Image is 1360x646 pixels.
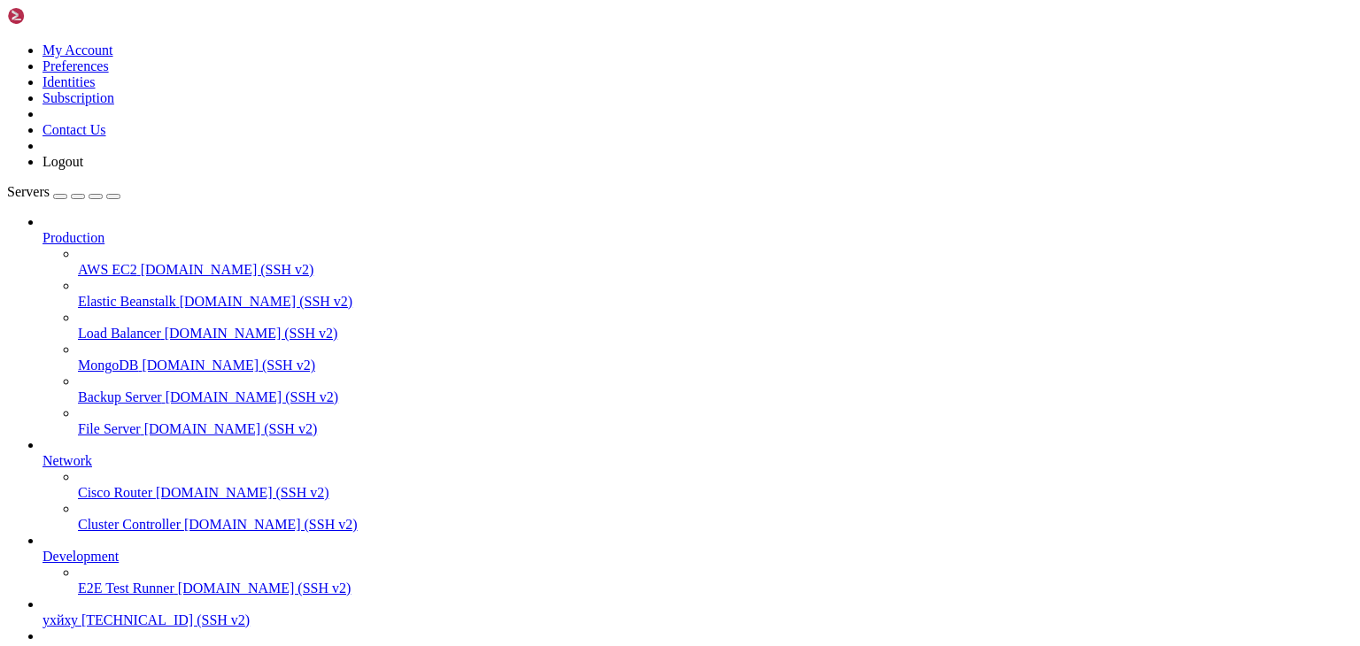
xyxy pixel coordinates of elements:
li: ухйху [TECHNICAL_ID] (SSH v2) [42,596,1353,628]
li: Development [42,533,1353,596]
span: Elastic Beanstalk [78,294,176,309]
a: File Server [DOMAIN_NAME] (SSH v2) [78,421,1353,437]
span: [DOMAIN_NAME] (SSH v2) [180,294,353,309]
span: [DOMAIN_NAME] (SSH v2) [144,421,318,436]
img: Shellngn [7,7,109,25]
a: Logout [42,154,83,169]
a: Backup Server [DOMAIN_NAME] (SSH v2) [78,389,1353,405]
span: [DOMAIN_NAME] (SSH v2) [142,358,315,373]
a: Identities [42,74,96,89]
span: Development [42,549,119,564]
a: Preferences [42,58,109,73]
a: Contact Us [42,122,106,137]
a: ухйху [TECHNICAL_ID] (SSH v2) [42,612,1353,628]
span: ухйху [42,612,78,627]
a: My Account [42,42,113,58]
span: [DOMAIN_NAME] (SSH v2) [178,581,352,596]
span: E2E Test Runner [78,581,174,596]
span: File Server [78,421,141,436]
span: MongoDB [78,358,138,373]
span: Cluster Controller [78,517,181,532]
li: MongoDB [DOMAIN_NAME] (SSH v2) [78,342,1353,373]
span: Backup Server [78,389,162,404]
span: Cisco Router [78,485,152,500]
li: Elastic Beanstalk [DOMAIN_NAME] (SSH v2) [78,278,1353,310]
span: AWS EC2 [78,262,137,277]
li: Network [42,437,1353,533]
li: Backup Server [DOMAIN_NAME] (SSH v2) [78,373,1353,405]
a: Elastic Beanstalk [DOMAIN_NAME] (SSH v2) [78,294,1353,310]
span: [DOMAIN_NAME] (SSH v2) [184,517,358,532]
span: Load Balancer [78,326,161,341]
span: [DOMAIN_NAME] (SSH v2) [166,389,339,404]
li: Cluster Controller [DOMAIN_NAME] (SSH v2) [78,501,1353,533]
span: Network [42,453,92,468]
a: E2E Test Runner [DOMAIN_NAME] (SSH v2) [78,581,1353,596]
a: Production [42,230,1353,246]
a: Servers [7,184,120,199]
li: Cisco Router [DOMAIN_NAME] (SSH v2) [78,469,1353,501]
li: AWS EC2 [DOMAIN_NAME] (SSH v2) [78,246,1353,278]
a: Cluster Controller [DOMAIN_NAME] (SSH v2) [78,517,1353,533]
span: [TECHNICAL_ID] (SSH v2) [81,612,250,627]
span: [DOMAIN_NAME] (SSH v2) [156,485,329,500]
a: AWS EC2 [DOMAIN_NAME] (SSH v2) [78,262,1353,278]
span: [DOMAIN_NAME] (SSH v2) [141,262,314,277]
a: Development [42,549,1353,565]
li: File Server [DOMAIN_NAME] (SSH v2) [78,405,1353,437]
a: Network [42,453,1353,469]
span: Servers [7,184,50,199]
a: MongoDB [DOMAIN_NAME] (SSH v2) [78,358,1353,373]
li: Production [42,214,1353,437]
span: [DOMAIN_NAME] (SSH v2) [165,326,338,341]
a: Load Balancer [DOMAIN_NAME] (SSH v2) [78,326,1353,342]
li: E2E Test Runner [DOMAIN_NAME] (SSH v2) [78,565,1353,596]
li: Load Balancer [DOMAIN_NAME] (SSH v2) [78,310,1353,342]
a: Cisco Router [DOMAIN_NAME] (SSH v2) [78,485,1353,501]
a: Subscription [42,90,114,105]
span: Production [42,230,104,245]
